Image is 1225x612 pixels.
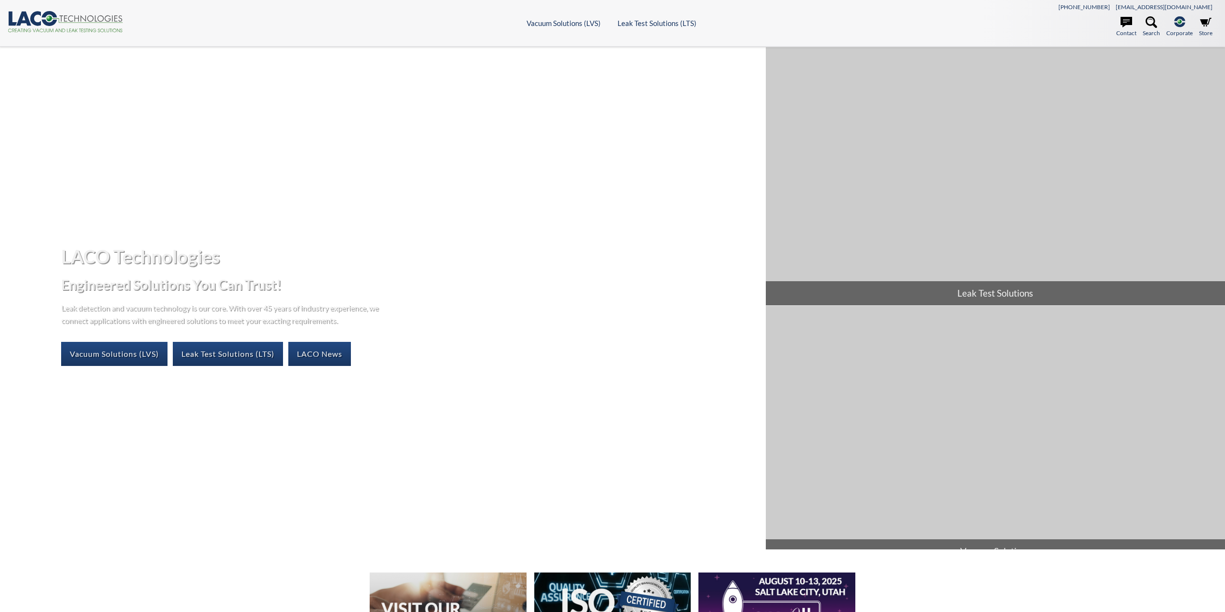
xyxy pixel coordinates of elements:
a: Leak Test Solutions (LTS) [618,19,696,27]
p: Leak detection and vacuum technology is our core. With over 45 years of industry experience, we c... [61,301,384,326]
span: Vacuum Solutions [766,539,1225,563]
span: Corporate [1166,28,1193,38]
a: Vacuum Solutions (LVS) [61,342,168,366]
a: Leak Test Solutions (LTS) [173,342,283,366]
a: Store [1199,16,1212,38]
span: Leak Test Solutions [766,281,1225,305]
a: [EMAIL_ADDRESS][DOMAIN_NAME] [1116,3,1212,11]
a: [PHONE_NUMBER] [1058,3,1110,11]
a: Search [1143,16,1160,38]
a: Leak Test Solutions [766,47,1225,305]
a: Vacuum Solutions (LVS) [527,19,601,27]
h2: Engineered Solutions You Can Trust! [61,276,758,294]
a: LACO News [288,342,351,366]
h1: LACO Technologies [61,245,758,268]
a: Contact [1116,16,1136,38]
a: Vacuum Solutions [766,306,1225,564]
